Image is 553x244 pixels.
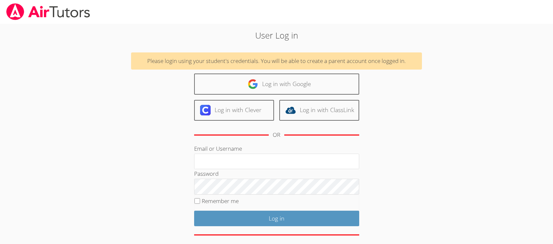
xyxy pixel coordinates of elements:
[127,29,426,42] h2: User Log in
[6,3,91,20] img: airtutors_banner-c4298cdbf04f3fff15de1276eac7730deb9818008684d7c2e4769d2f7ddbe033.png
[200,105,211,115] img: clever-logo-6eab21bc6e7a338710f1a6ff85c0baf02591cd810cc4098c63d3a4b26e2feb20.svg
[131,52,422,70] div: Please login using your student's credentials. You will be able to create a parent account once l...
[194,74,359,94] a: Log in with Google
[273,130,280,140] div: OR
[194,100,274,121] a: Log in with Clever
[202,197,239,205] label: Remember me
[194,170,219,177] label: Password
[194,145,242,152] label: Email or Username
[248,79,258,89] img: google-logo-50288ca7cdecda66e5e0955fdab243c47b7ad437acaf1139b6f446037453330a.svg
[279,100,359,121] a: Log in with ClassLink
[285,105,296,115] img: classlink-logo-d6bb404cc1216ec64c9a2012d9dc4662098be43eaf13dc465df04b49fa7ab582.svg
[194,211,359,226] input: Log in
